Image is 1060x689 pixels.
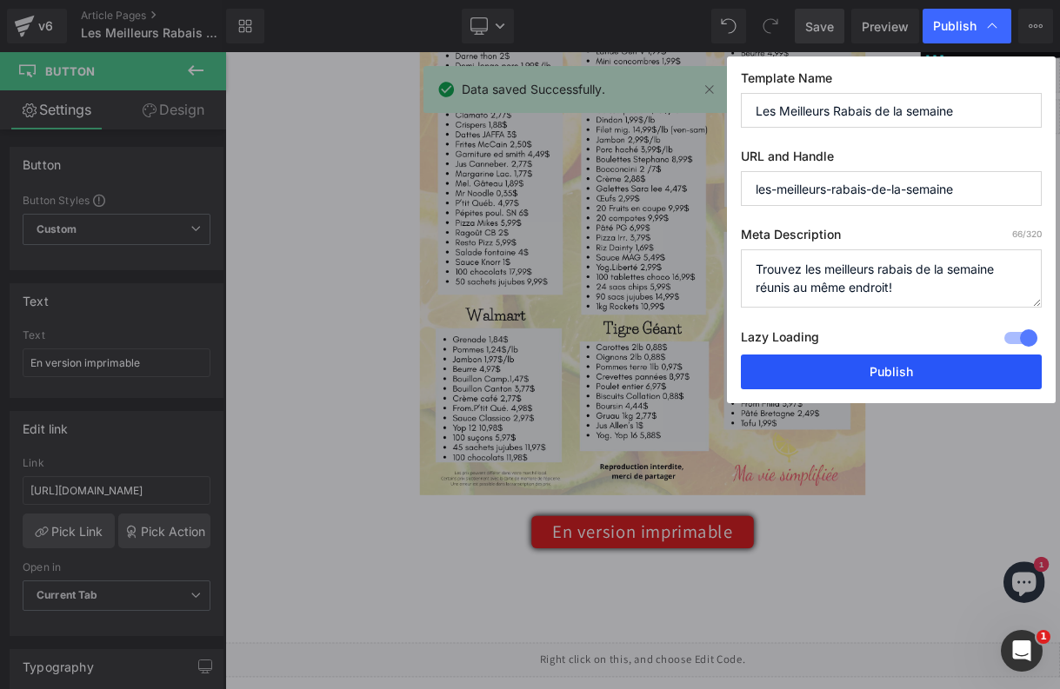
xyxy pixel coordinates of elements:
[741,227,1042,249] label: Meta Description
[933,18,977,34] span: Publish
[1037,630,1050,644] span: 1
[1012,229,1042,239] span: /320
[741,70,1042,93] label: Template Name
[741,354,1042,389] button: Publish
[1012,229,1023,239] span: 66
[741,249,1042,308] textarea: Trouvez les meilleurs rabais de la semaine réunis au même endroit!
[386,584,666,625] a: En version imprimable
[1001,630,1043,672] iframe: Intercom live chat
[741,326,819,354] label: Lazy Loading
[741,149,1042,171] label: URL and Handle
